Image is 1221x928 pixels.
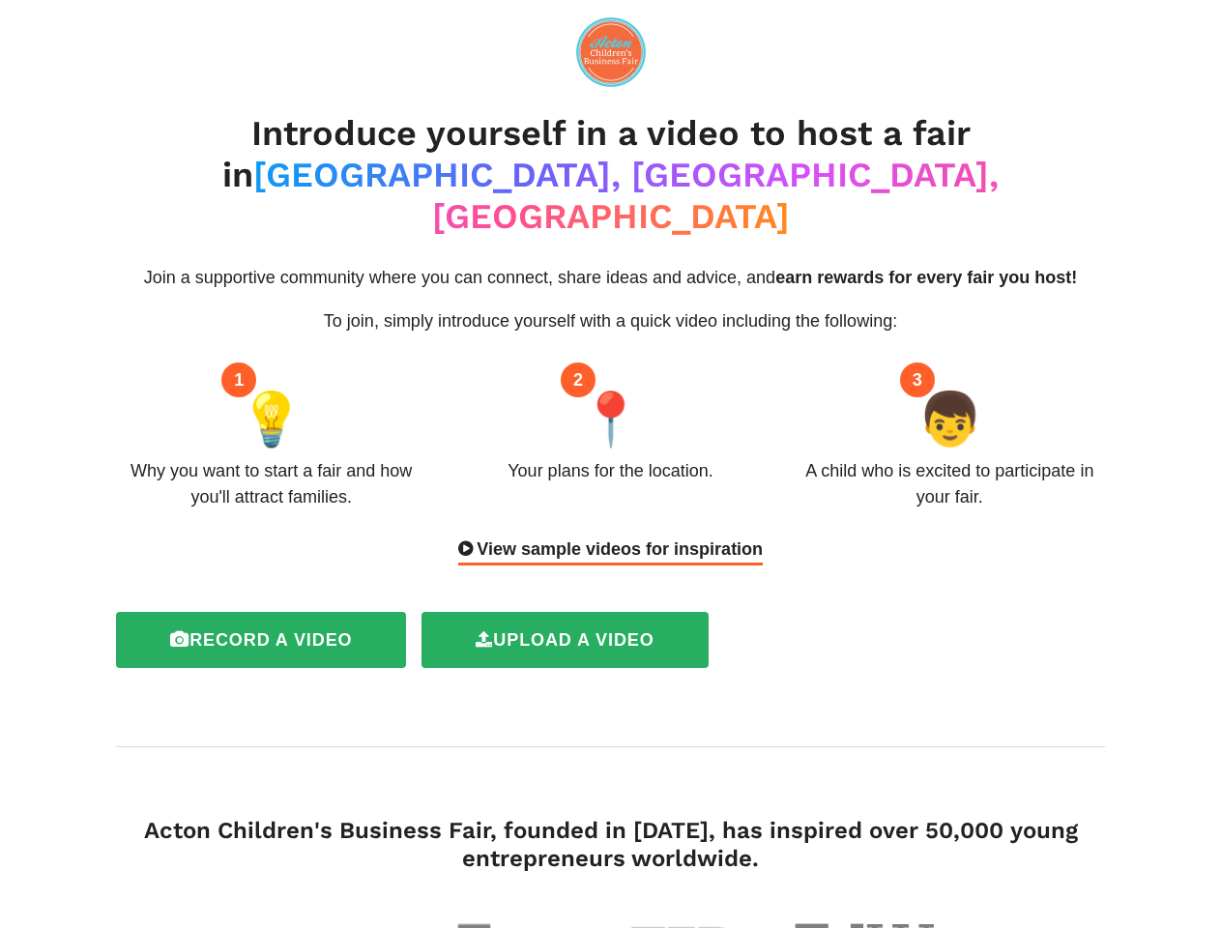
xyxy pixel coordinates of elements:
[578,380,643,458] span: 📍
[917,380,982,458] span: 👦
[116,113,1105,239] h2: Introduce yourself in a video to host a fair in
[576,17,646,87] img: logo-09e7f61fd0461591446672a45e28a4aa4e3f772ea81a4ddf9c7371a8bcc222a1.png
[239,380,304,458] span: 💡
[900,362,935,397] div: 3
[561,362,596,397] div: 2
[116,817,1105,872] h4: Acton Children's Business Fair, founded in [DATE], has inspired over 50,000 young entrepreneurs w...
[116,265,1105,291] p: Join a supportive community where you can connect, share ideas and advice, and
[422,612,708,668] label: Upload a video
[221,362,256,397] div: 1
[795,458,1105,510] div: A child who is excited to participate in your fair.
[508,458,712,484] div: Your plans for the location.
[116,458,426,510] div: Why you want to start a fair and how you'll attract families.
[458,536,763,565] div: View sample videos for inspiration
[253,155,999,237] span: [GEOGRAPHIC_DATA], [GEOGRAPHIC_DATA], [GEOGRAPHIC_DATA]
[775,268,1077,287] span: earn rewards for every fair you host!
[116,308,1105,334] p: To join, simply introduce yourself with a quick video including the following:
[116,612,406,668] label: Record a video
